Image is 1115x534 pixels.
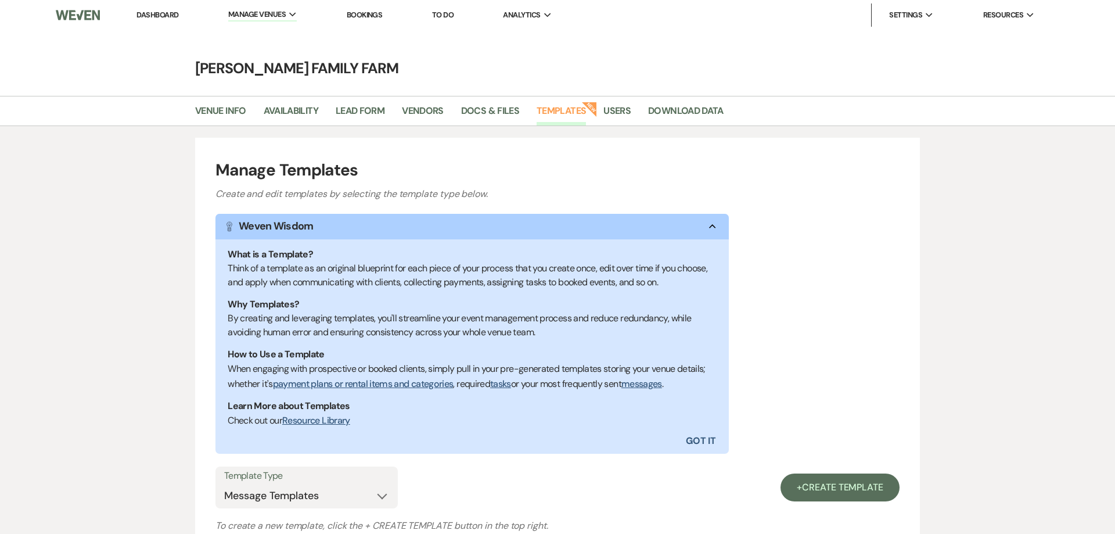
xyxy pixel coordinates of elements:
h1: Manage Templates [215,158,900,182]
a: To Do [432,10,454,20]
h1: What is a Template? [228,248,716,261]
h3: To create a new template, click the button in the top right. [215,519,900,533]
a: tasks [490,378,511,390]
button: Got It [472,428,729,454]
p: When engaging with prospective or booked clients, simply pull in your pre-generated templates sto... [228,361,716,391]
h1: Weven Wisdom [239,218,313,234]
strong: New [582,101,598,117]
span: Resources [983,9,1023,21]
a: Resource Library [282,414,350,427]
button: Weven Wisdom [215,214,729,239]
a: Lead Form [336,103,384,126]
span: + Create Template [365,519,452,532]
img: Weven Logo [56,3,100,27]
h1: How to Use a Template [228,347,716,361]
a: Dashboard [136,10,178,20]
span: Create Template [802,481,883,493]
a: Venue Info [195,103,246,126]
div: By creating and leveraging templates, you'll streamline your event management process and reduce ... [228,311,716,339]
h1: Learn More about Templates [228,399,716,413]
span: Manage Venues [228,9,286,20]
h4: [PERSON_NAME] Family Farm [139,58,976,78]
a: messages [621,378,662,390]
span: Settings [889,9,922,21]
a: Users [603,103,631,126]
a: payment plans or rental items and categories [273,378,454,390]
h1: Why Templates? [228,298,716,311]
p: Check out our [228,413,716,428]
a: Download Data [648,103,724,126]
h3: Create and edit templates by selecting the template type below. [215,187,900,201]
span: Analytics [503,9,540,21]
a: Bookings [347,10,383,20]
div: Think of a template as an original blueprint for each piece of your process that you create once,... [228,261,716,289]
a: Vendors [402,103,444,126]
a: +Create Template [780,474,900,501]
label: Template Type [224,468,389,485]
a: Templates [537,103,586,126]
a: Docs & Files [461,103,519,126]
a: Availability [264,103,318,126]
